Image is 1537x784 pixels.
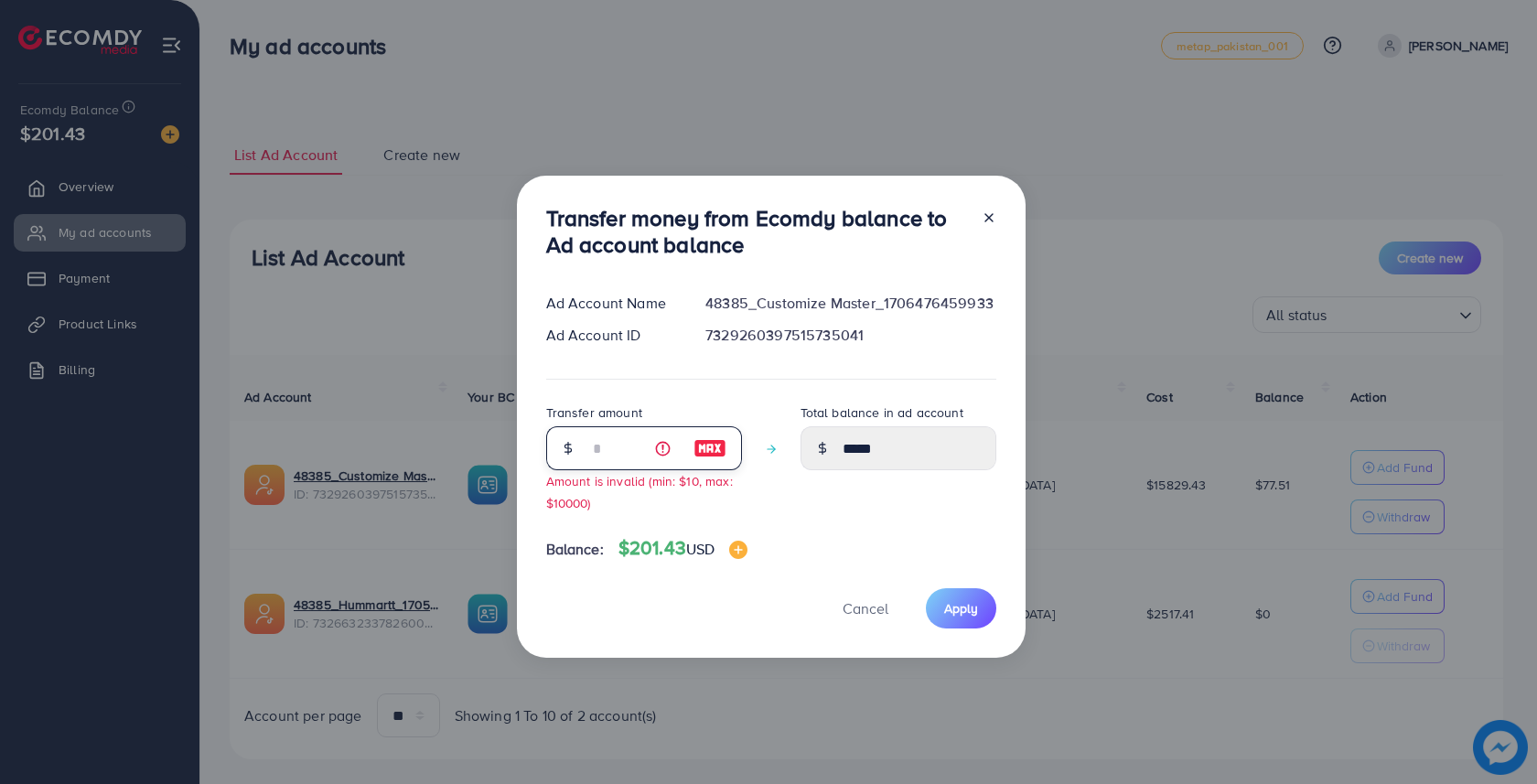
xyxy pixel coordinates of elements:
[693,437,726,459] img: image
[820,588,911,628] button: Cancel
[691,325,1010,346] div: 7329260397515735041
[926,588,996,628] button: Apply
[546,403,642,422] label: Transfer amount
[691,293,1010,314] div: 48385_Customize Master_1706476459933
[618,537,748,560] h4: $201.43
[546,205,967,258] h3: Transfer money from Ecomdy balance to Ad account balance
[532,325,692,346] div: Ad Account ID
[729,541,747,559] img: image
[944,599,978,618] span: Apply
[686,539,715,559] span: USD
[532,293,692,314] div: Ad Account Name
[843,598,888,618] span: Cancel
[546,472,733,510] small: Amount is invalid (min: $10, max: $10000)
[546,539,604,560] span: Balance:
[801,403,963,422] label: Total balance in ad account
